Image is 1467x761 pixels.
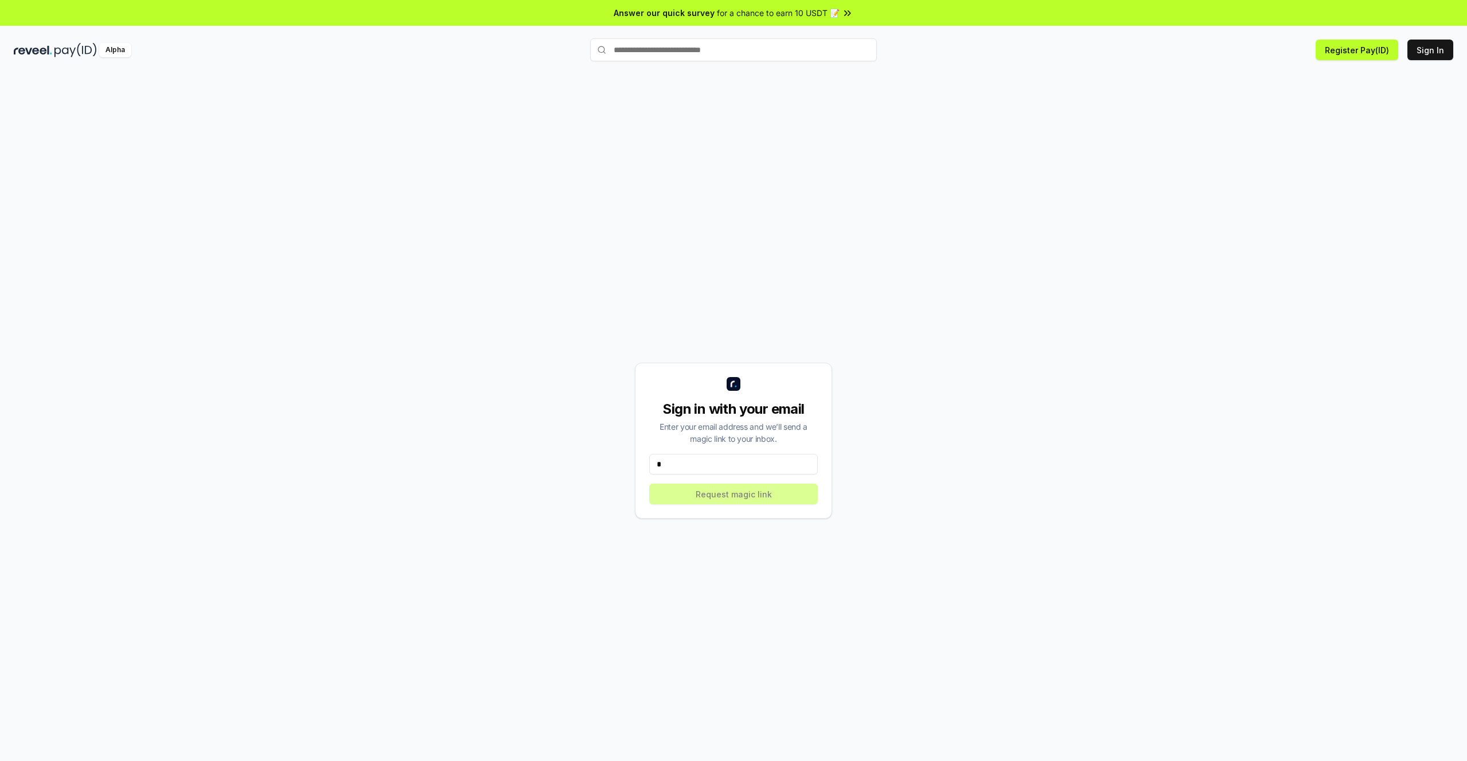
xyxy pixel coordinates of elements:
img: logo_small [727,377,740,391]
div: Sign in with your email [649,400,818,418]
img: pay_id [54,43,97,57]
img: reveel_dark [14,43,52,57]
button: Sign In [1407,40,1453,60]
span: for a chance to earn 10 USDT 📝 [717,7,840,19]
span: Answer our quick survey [614,7,715,19]
div: Enter your email address and we’ll send a magic link to your inbox. [649,421,818,445]
button: Register Pay(ID) [1316,40,1398,60]
div: Alpha [99,43,131,57]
